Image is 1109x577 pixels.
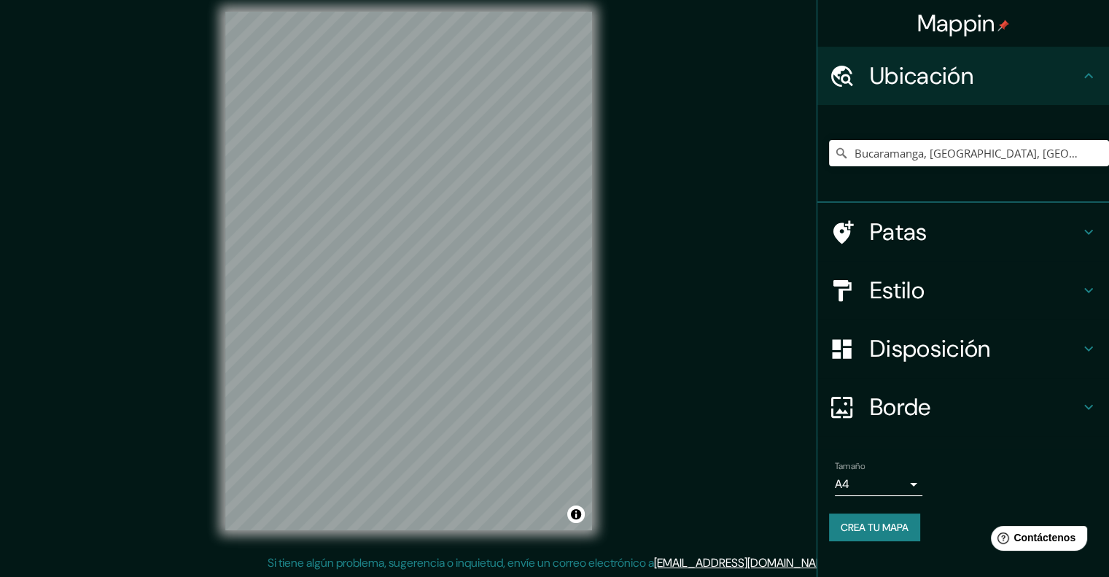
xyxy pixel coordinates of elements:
[225,12,592,530] canvas: Mapa
[817,47,1109,105] div: Ubicación
[870,61,973,91] font: Ubicación
[268,555,654,570] font: Si tiene algún problema, sugerencia o inquietud, envíe un correo electrónico a
[829,514,920,541] button: Crea tu mapa
[835,476,849,492] font: A4
[817,203,1109,261] div: Patas
[870,333,990,364] font: Disposición
[817,261,1109,320] div: Estilo
[917,8,995,39] font: Mappin
[835,473,922,496] div: A4
[870,392,931,422] font: Borde
[835,460,865,472] font: Tamaño
[817,378,1109,436] div: Borde
[829,140,1109,166] input: Elige tu ciudad o zona
[817,320,1109,378] div: Disposición
[567,506,585,523] button: Activar o desactivar atribución
[841,521,908,534] font: Crea tu mapa
[654,555,834,570] a: [EMAIL_ADDRESS][DOMAIN_NAME]
[979,520,1093,561] iframe: Lanzador de widgets de ayuda
[870,275,925,306] font: Estilo
[997,20,1009,31] img: pin-icon.png
[870,217,927,247] font: Patas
